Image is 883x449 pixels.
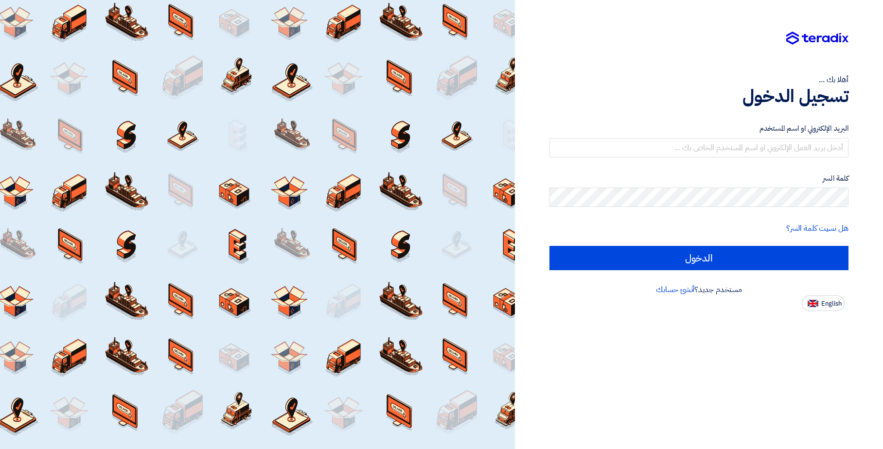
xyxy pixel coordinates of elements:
[549,246,848,270] input: الدخول
[802,295,845,311] button: English
[808,300,818,307] img: en-US.png
[549,123,848,134] label: البريد الإلكتروني او اسم المستخدم
[786,32,848,45] img: Teradix logo
[656,284,694,295] a: أنشئ حسابك
[549,173,848,184] label: كلمة السر
[549,74,848,86] div: أهلا بك ...
[549,284,848,295] div: مستخدم جديد؟
[821,300,842,307] span: English
[786,223,848,234] a: هل نسيت كلمة السر؟
[549,138,848,157] input: أدخل بريد العمل الإلكتروني او اسم المستخدم الخاص بك ...
[549,86,848,107] h1: تسجيل الدخول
